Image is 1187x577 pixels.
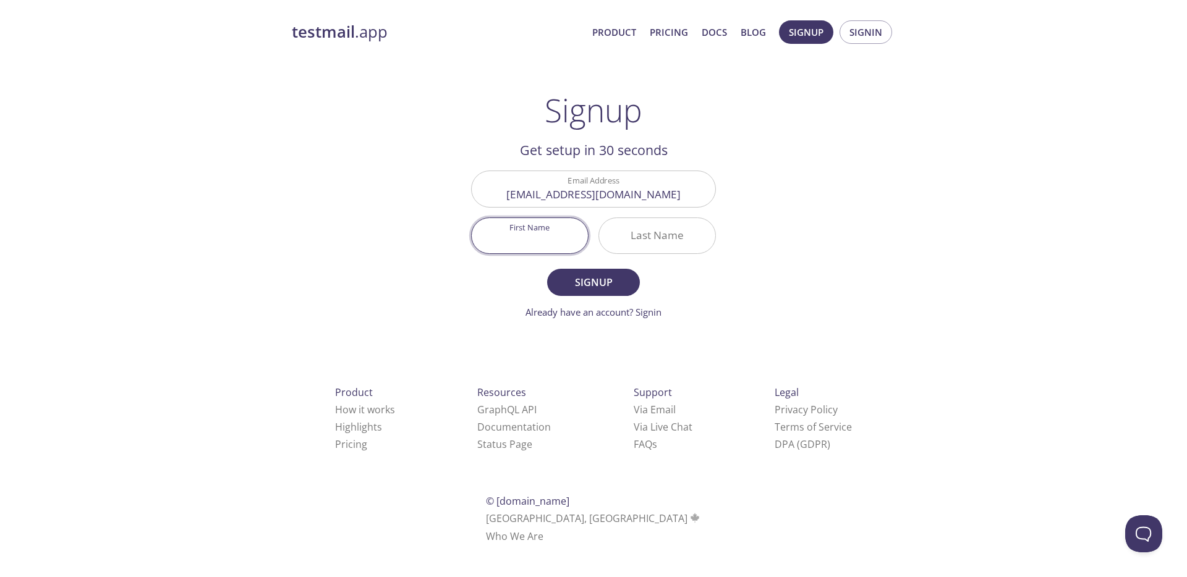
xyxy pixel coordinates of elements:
a: Product [592,24,636,40]
span: Signup [789,24,823,40]
span: Support [634,385,672,399]
a: Terms of Service [775,420,852,434]
button: Signup [779,20,833,44]
button: Signin [840,20,892,44]
a: Documentation [477,420,551,434]
span: Signin [849,24,882,40]
span: © [DOMAIN_NAME] [486,494,569,508]
span: Signup [561,274,626,291]
a: Already have an account? Signin [525,306,662,318]
a: Highlights [335,420,382,434]
h2: Get setup in 30 seconds [471,140,716,161]
a: Pricing [650,24,688,40]
a: Privacy Policy [775,403,838,416]
a: Status Page [477,437,532,451]
h1: Signup [545,91,642,128]
a: Via Email [634,403,676,416]
button: Signup [547,269,640,296]
a: Via Live Chat [634,420,692,434]
span: Legal [775,385,799,399]
a: Docs [702,24,727,40]
a: DPA (GDPR) [775,437,830,451]
strong: testmail [292,21,355,43]
span: [GEOGRAPHIC_DATA], [GEOGRAPHIC_DATA] [486,512,702,525]
a: Blog [741,24,766,40]
a: GraphQL API [477,403,537,416]
iframe: Help Scout Beacon - Open [1125,515,1162,552]
span: Resources [477,385,526,399]
a: How it works [335,403,395,416]
span: s [652,437,657,451]
a: testmail.app [292,22,582,43]
span: Product [335,385,373,399]
a: Who We Are [486,529,543,543]
a: Pricing [335,437,367,451]
a: FAQ [634,437,657,451]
